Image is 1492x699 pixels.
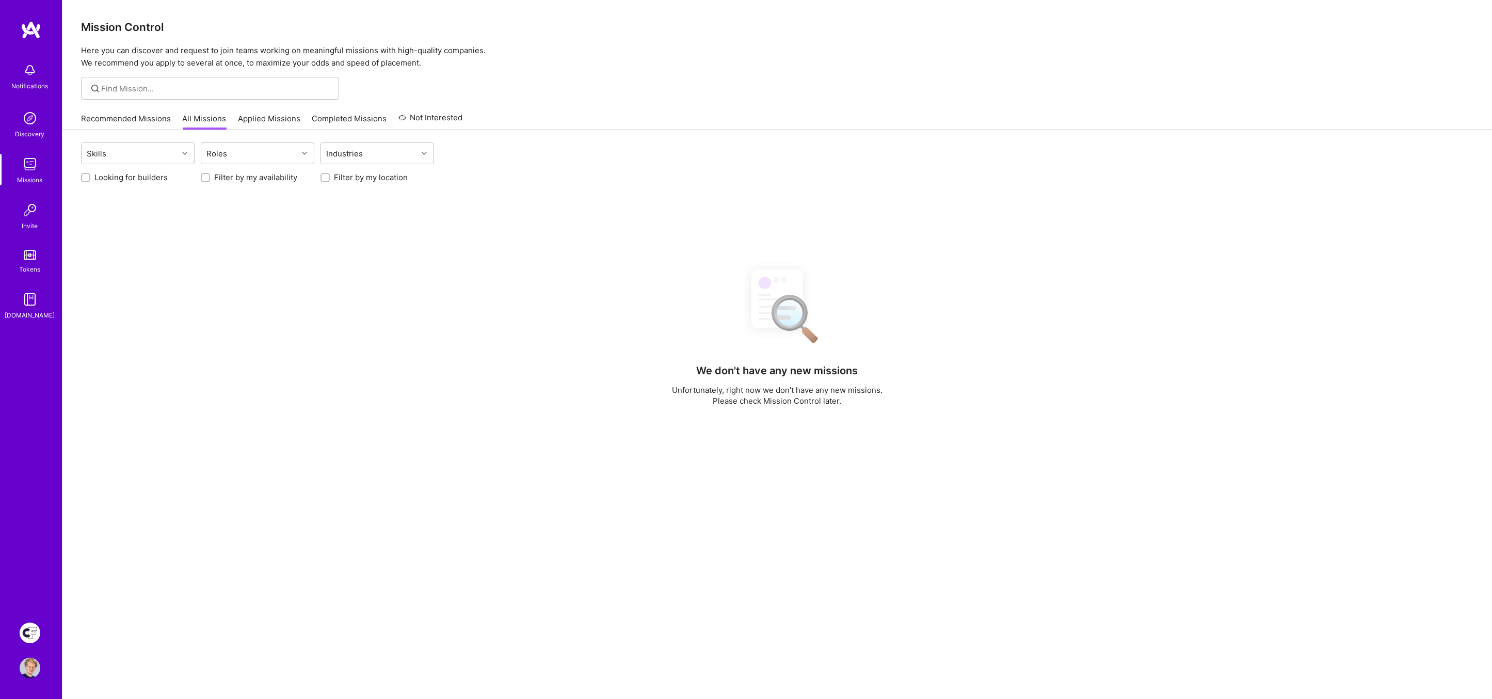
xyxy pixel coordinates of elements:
[238,113,300,130] a: Applied Missions
[94,172,168,183] label: Looking for builders
[15,129,45,139] div: Discovery
[20,154,40,174] img: teamwork
[12,81,49,91] div: Notifications
[672,385,883,395] p: Unfortunately, right now we don't have any new missions.
[20,200,40,220] img: Invite
[20,108,40,129] img: discovery
[22,220,38,231] div: Invite
[302,151,307,156] i: icon Chevron
[17,623,43,643] a: Creative Fabrica Project Team
[204,146,230,161] div: Roles
[183,113,227,130] a: All Missions
[398,112,463,130] a: Not Interested
[21,21,41,39] img: logo
[102,83,331,94] input: Find Mission...
[81,113,171,130] a: Recommended Missions
[214,172,297,183] label: Filter by my availability
[324,146,366,161] div: Industries
[20,264,41,275] div: Tokens
[334,172,408,183] label: Filter by my location
[422,151,427,156] i: icon Chevron
[17,658,43,678] a: User Avatar
[697,364,858,377] h4: We don't have any new missions
[81,21,1473,34] h3: Mission Control
[312,113,387,130] a: Completed Missions
[81,44,1473,69] p: Here you can discover and request to join teams working on meaningful missions with high-quality ...
[182,151,187,156] i: icon Chevron
[89,83,101,94] i: icon SearchGrey
[18,174,43,185] div: Missions
[85,146,109,161] div: Skills
[20,60,40,81] img: bell
[20,623,40,643] img: Creative Fabrica Project Team
[20,289,40,310] img: guide book
[5,310,55,321] div: [DOMAIN_NAME]
[733,260,821,351] img: No Results
[672,395,883,406] p: Please check Mission Control later.
[24,250,36,260] img: tokens
[20,658,40,678] img: User Avatar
